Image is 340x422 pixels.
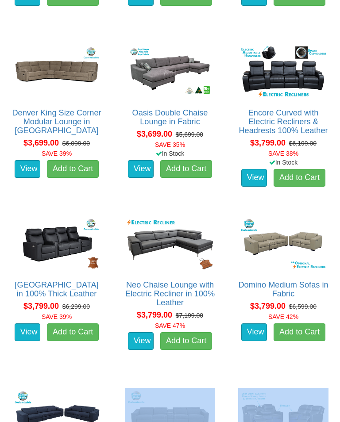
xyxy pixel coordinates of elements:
[238,216,328,272] img: Domino Medium Sofas in Fabric
[47,161,99,178] a: Add to Cart
[23,302,59,311] span: $3,799.00
[241,324,267,341] a: View
[176,131,203,138] del: $5,699.00
[23,139,59,148] span: $3,699.00
[15,161,40,178] a: View
[128,333,154,350] a: View
[238,281,328,299] a: Domino Medium Sofas in Fabric
[160,333,212,350] a: Add to Cart
[62,140,90,147] del: $6,099.00
[62,303,90,311] del: $6,299.00
[125,281,215,307] a: Neo Chaise Lounge with Electric Recliner in 100% Leather
[268,150,298,157] font: SAVE 38%
[176,312,203,319] del: $7,199.00
[15,281,98,299] a: [GEOGRAPHIC_DATA] in 100% Thick Leather
[125,216,215,272] img: Neo Chaise Lounge with Electric Recliner in 100% Leather
[12,109,101,135] a: Denver King Size Corner Modular Lounge in [GEOGRAPHIC_DATA]
[137,311,172,320] span: $3,799.00
[239,109,328,135] a: Encore Curved with Electric Recliners & Headrests 100% Leather
[12,216,102,272] img: Bond Theatre Lounge in 100% Thick Leather
[250,139,286,148] span: $3,799.00
[137,130,172,139] span: $3,699.00
[160,161,212,178] a: Add to Cart
[289,303,317,311] del: $6,599.00
[15,324,40,341] a: View
[118,150,222,158] div: In Stock
[238,44,328,100] img: Encore Curved with Electric Recliners & Headrests 100% Leather
[241,169,267,187] a: View
[155,322,185,330] font: SAVE 47%
[12,44,102,100] img: Denver King Size Corner Modular Lounge in Fabric
[289,140,317,147] del: $6,199.00
[125,44,215,100] img: Oasis Double Chaise Lounge in Fabric
[250,302,286,311] span: $3,799.00
[155,142,185,149] font: SAVE 35%
[268,314,298,321] font: SAVE 42%
[42,150,72,157] font: SAVE 39%
[274,324,325,341] a: Add to Cart
[128,161,154,178] a: View
[232,158,335,167] div: In Stock
[47,324,99,341] a: Add to Cart
[274,169,325,187] a: Add to Cart
[132,109,208,127] a: Oasis Double Chaise Lounge in Fabric
[42,314,72,321] font: SAVE 39%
